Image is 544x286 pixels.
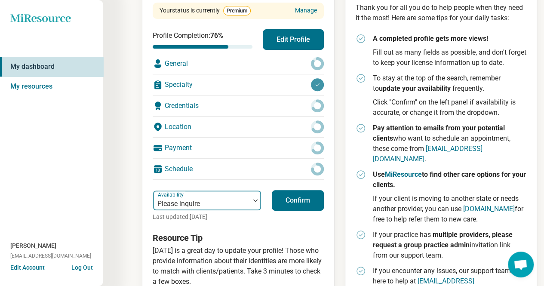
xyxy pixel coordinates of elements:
[153,31,252,49] div: Profile Completion:
[153,159,324,179] div: Schedule
[160,6,251,15] div: Your status is currently
[158,191,185,197] label: Availability
[463,205,515,213] a: [DOMAIN_NAME]
[508,252,534,277] div: Open chat
[153,53,324,74] div: General
[373,123,527,164] p: who want to schedule an appointment, these come from .
[373,194,527,224] p: If your client is moving to another state or needs another provider, you can use for free to help...
[385,170,422,178] a: MiResource
[153,95,324,116] div: Credentials
[10,263,45,272] button: Edit Account
[295,6,317,15] a: Manage
[153,232,324,244] h3: Resource Tip
[153,74,324,95] div: Specialty
[373,230,527,261] p: If your practice has invitation link from our support team.
[356,3,527,23] p: Thank you for all you do to help people when they need it the most! Here are some tips for your d...
[379,84,451,92] strong: update your availability
[373,231,513,249] strong: multiple providers, please request a group practice admin
[210,31,223,40] span: 76 %
[373,47,527,68] p: Fill out as many fields as possible, and don't forget to keep your license information up to date.
[263,29,324,50] button: Edit Profile
[10,252,91,260] span: [EMAIL_ADDRESS][DOMAIN_NAME]
[373,34,488,43] strong: A completed profile gets more views!
[153,138,324,158] div: Payment
[373,73,527,94] p: To stay at the top of the search, remember to frequently.
[373,97,527,118] p: Click "Confirm" on the left panel if availability is accurate, or change it from the dropdown.
[71,263,93,270] button: Log Out
[153,212,261,221] p: Last updated: [DATE]
[272,190,324,211] button: Confirm
[373,145,483,163] a: [EMAIL_ADDRESS][DOMAIN_NAME]
[373,170,526,189] strong: Use to find other care options for your clients.
[223,6,251,15] span: Premium
[10,241,56,250] span: [PERSON_NAME]
[373,124,505,142] strong: Pay attention to emails from your potential clients
[153,117,324,137] div: Location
